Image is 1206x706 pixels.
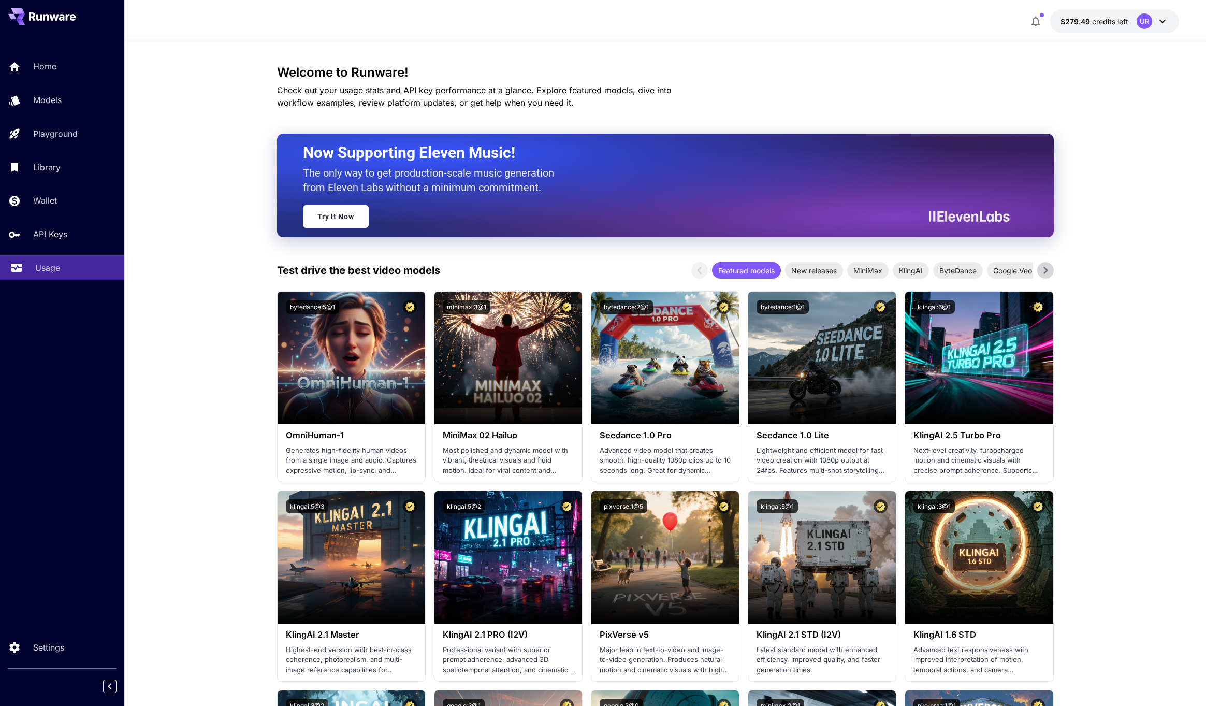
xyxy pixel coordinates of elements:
span: Check out your usage stats and API key performance at a glance. Explore featured models, dive int... [277,85,672,108]
a: Try It Now [303,205,369,228]
span: Google Veo [987,265,1038,276]
p: Advanced text responsiveness with improved interpretation of motion, temporal actions, and camera... [913,645,1044,675]
img: alt [591,491,739,624]
p: Home [33,60,56,73]
img: alt [434,292,582,424]
button: klingai:5@1 [757,499,798,513]
p: Test drive the best video models [277,263,440,278]
button: Certified Model – Vetted for best performance and includes a commercial license. [403,499,417,513]
button: Certified Model – Vetted for best performance and includes a commercial license. [560,499,574,513]
div: Featured models [712,262,781,279]
button: Certified Model – Vetted for best performance and includes a commercial license. [403,300,417,314]
div: ByteDance [933,262,983,279]
div: UR [1137,13,1152,29]
span: Featured models [712,265,781,276]
img: alt [591,292,739,424]
h3: OmniHuman‑1 [286,430,417,440]
button: Certified Model – Vetted for best performance and includes a commercial license. [717,499,731,513]
img: alt [278,292,425,424]
button: Certified Model – Vetted for best performance and includes a commercial license. [1031,499,1045,513]
button: Certified Model – Vetted for best performance and includes a commercial license. [1031,300,1045,314]
p: Settings [33,641,64,654]
p: Highest-end version with best-in-class coherence, photorealism, and multi-image reference capabil... [286,645,417,675]
button: klingai:5@3 [286,499,328,513]
button: Certified Model – Vetted for best performance and includes a commercial license. [874,499,888,513]
button: bytedance:5@1 [286,300,339,314]
p: Most polished and dynamic model with vibrant, theatrical visuals and fluid motion. Ideal for vira... [443,445,574,476]
span: MiniMax [847,265,889,276]
button: $279.49463UR [1050,9,1179,33]
p: API Keys [33,228,67,240]
p: Professional variant with superior prompt adherence, advanced 3D spatiotemporal attention, and ci... [443,645,574,675]
h3: KlingAI 1.6 STD [913,630,1044,640]
h3: Seedance 1.0 Lite [757,430,888,440]
h3: KlingAI 2.1 STD (I2V) [757,630,888,640]
button: Certified Model – Vetted for best performance and includes a commercial license. [874,300,888,314]
p: Wallet [33,194,57,207]
div: MiniMax [847,262,889,279]
span: New releases [785,265,843,276]
p: Major leap in text-to-video and image-to-video generation. Produces natural motion and cinematic ... [600,645,731,675]
p: Library [33,161,61,174]
div: Google Veo [987,262,1038,279]
h2: Now Supporting Eleven Music! [303,143,1002,163]
p: Next‑level creativity, turbocharged motion and cinematic visuals with precise prompt adherence. S... [913,445,1044,476]
img: alt [748,292,896,424]
p: Playground [33,127,78,140]
p: Usage [35,262,60,274]
span: KlingAI [893,265,929,276]
button: Certified Model – Vetted for best performance and includes a commercial license. [717,300,731,314]
p: Models [33,94,62,106]
button: klingai:6@1 [913,300,955,314]
div: Collapse sidebar [111,677,124,696]
button: Certified Model – Vetted for best performance and includes a commercial license. [560,300,574,314]
p: Latest standard model with enhanced efficiency, improved quality, and faster generation times. [757,645,888,675]
div: $279.49463 [1060,16,1128,27]
button: minimax:3@1 [443,300,490,314]
button: pixverse:1@5 [600,499,647,513]
p: Generates high-fidelity human videos from a single image and audio. Captures expressive motion, l... [286,445,417,476]
h3: Welcome to Runware! [277,65,1054,80]
button: Collapse sidebar [103,680,117,693]
span: ByteDance [933,265,983,276]
div: New releases [785,262,843,279]
img: alt [434,491,582,624]
img: alt [905,491,1053,624]
h3: KlingAI 2.5 Turbo Pro [913,430,1044,440]
p: Lightweight and efficient model for fast video creation with 1080p output at 24fps. Features mult... [757,445,888,476]
p: The only way to get production-scale music generation from Eleven Labs without a minimum commitment. [303,166,562,195]
h3: KlingAI 2.1 PRO (I2V) [443,630,574,640]
p: Advanced video model that creates smooth, high-quality 1080p clips up to 10 seconds long. Great f... [600,445,731,476]
button: klingai:3@1 [913,499,955,513]
button: klingai:5@2 [443,499,485,513]
h3: MiniMax 02 Hailuo [443,430,574,440]
div: KlingAI [893,262,929,279]
span: $279.49 [1060,17,1092,26]
h3: KlingAI 2.1 Master [286,630,417,640]
img: alt [905,292,1053,424]
button: bytedance:1@1 [757,300,809,314]
img: alt [278,491,425,624]
h3: Seedance 1.0 Pro [600,430,731,440]
img: alt [748,491,896,624]
h3: PixVerse v5 [600,630,731,640]
button: bytedance:2@1 [600,300,653,314]
span: credits left [1092,17,1128,26]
